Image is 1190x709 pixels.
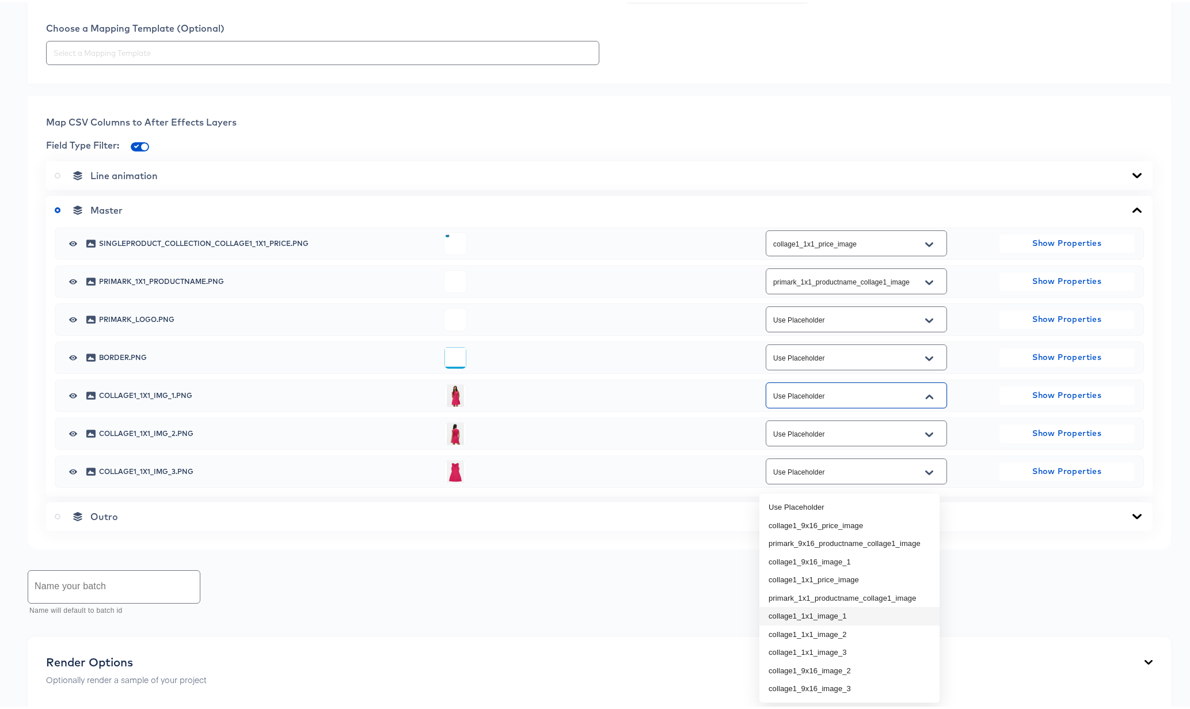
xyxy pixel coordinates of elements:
[921,233,938,252] button: Open
[999,270,1134,289] button: Show Properties
[759,551,940,569] li: collage1_9x16_image_1
[99,466,435,473] span: Collage1_1x1_img_3.png
[1004,234,1130,248] span: Show Properties
[90,202,123,214] span: Master
[46,137,119,149] span: Field Type Filter:
[1004,462,1130,476] span: Show Properties
[999,308,1134,327] button: Show Properties
[921,271,938,290] button: Open
[1004,272,1130,286] span: Show Properties
[759,568,940,587] li: collage1_1x1_price_image
[1004,310,1130,324] span: Show Properties
[921,347,938,366] button: Open
[759,514,940,533] li: collage1_9x16_price_image
[46,114,237,126] span: Map CSV Columns to After Effects Layers
[51,44,594,58] input: Select a Mapping Template
[921,309,938,328] button: Open
[90,509,118,520] span: Outro
[999,460,1134,479] button: Show Properties
[99,352,435,359] span: border.png
[46,653,207,667] div: Render Options
[1004,424,1130,438] span: Show Properties
[999,346,1134,365] button: Show Properties
[999,422,1134,441] button: Show Properties
[1004,386,1130,400] span: Show Properties
[999,232,1134,251] button: Show Properties
[99,238,435,245] span: singleproduct_collection_collage1_1x1_price.png
[759,659,940,678] li: collage1_9x16_image_2
[99,314,435,321] span: primark_logo.png
[759,587,940,605] li: primark_1x1_productname_collage1_image
[1004,348,1130,362] span: Show Properties
[759,605,940,623] li: collage1_1x1_image_1
[921,461,938,480] button: Open
[759,677,940,696] li: collage1_9x16_image_3
[99,276,435,283] span: primark_1x1_productname.png
[921,385,938,404] button: Close
[29,603,192,615] p: Name will default to batch id
[999,384,1134,403] button: Show Properties
[99,390,435,397] span: Collage1_1x1_img_1.png
[759,496,940,514] li: Use Placeholder
[759,623,940,642] li: collage1_1x1_image_2
[90,168,158,179] span: Line animation
[46,672,207,683] p: Optionally render a sample of your project
[759,532,940,551] li: primark_9x16_productname_collage1_image
[921,423,938,442] button: Open
[759,641,940,659] li: collage1_1x1_image_3
[46,20,1153,32] div: Choose a Mapping Template (Optional)
[99,428,435,435] span: Collage1_1x1_img_2.png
